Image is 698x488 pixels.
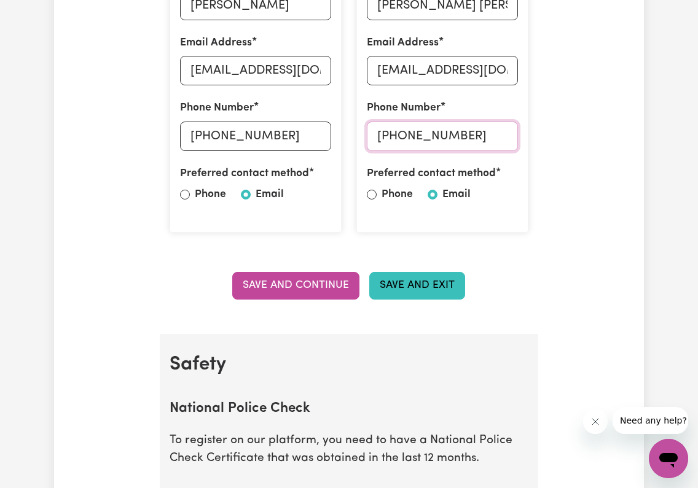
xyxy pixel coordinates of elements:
[442,187,471,203] label: Email
[170,354,528,377] h2: Safety
[195,187,226,203] label: Phone
[180,35,252,51] label: Email Address
[382,187,413,203] label: Phone
[232,272,359,299] button: Save and Continue
[367,166,496,182] label: Preferred contact method
[583,409,608,434] iframe: Cerrar mensaje
[649,439,688,478] iframe: Botón para iniciar la ventana de mensajería
[180,100,254,116] label: Phone Number
[256,187,284,203] label: Email
[180,166,309,182] label: Preferred contact method
[613,407,688,434] iframe: Mensaje de la compañía
[369,272,465,299] button: Save and Exit
[170,432,528,468] p: To register on our platform, you need to have a National Police Check Certificate that was obtain...
[170,401,528,417] h2: National Police Check
[367,35,439,51] label: Email Address
[367,100,441,116] label: Phone Number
